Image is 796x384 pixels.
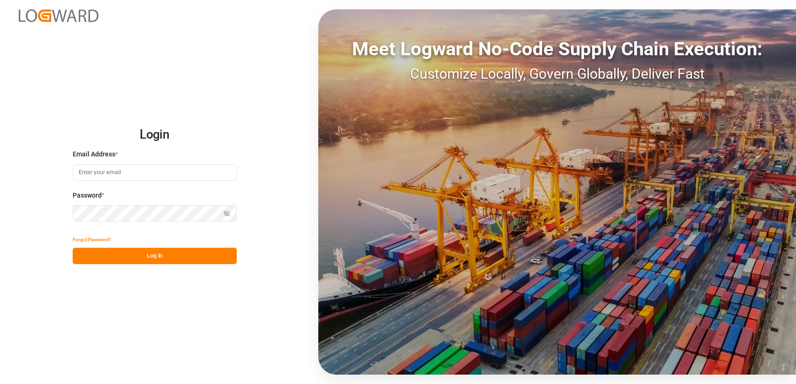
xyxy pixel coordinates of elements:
div: Meet Logward No-Code Supply Chain Execution: [318,35,796,63]
img: Logward_new_orange.png [19,9,98,22]
span: Email Address [73,149,115,159]
span: Password [73,191,102,200]
div: Customize Locally, Govern Globally, Deliver Fast [318,63,796,84]
h2: Login [73,120,237,150]
button: Forgot Password? [73,231,111,248]
input: Enter your email [73,164,237,181]
button: Log In [73,248,237,264]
